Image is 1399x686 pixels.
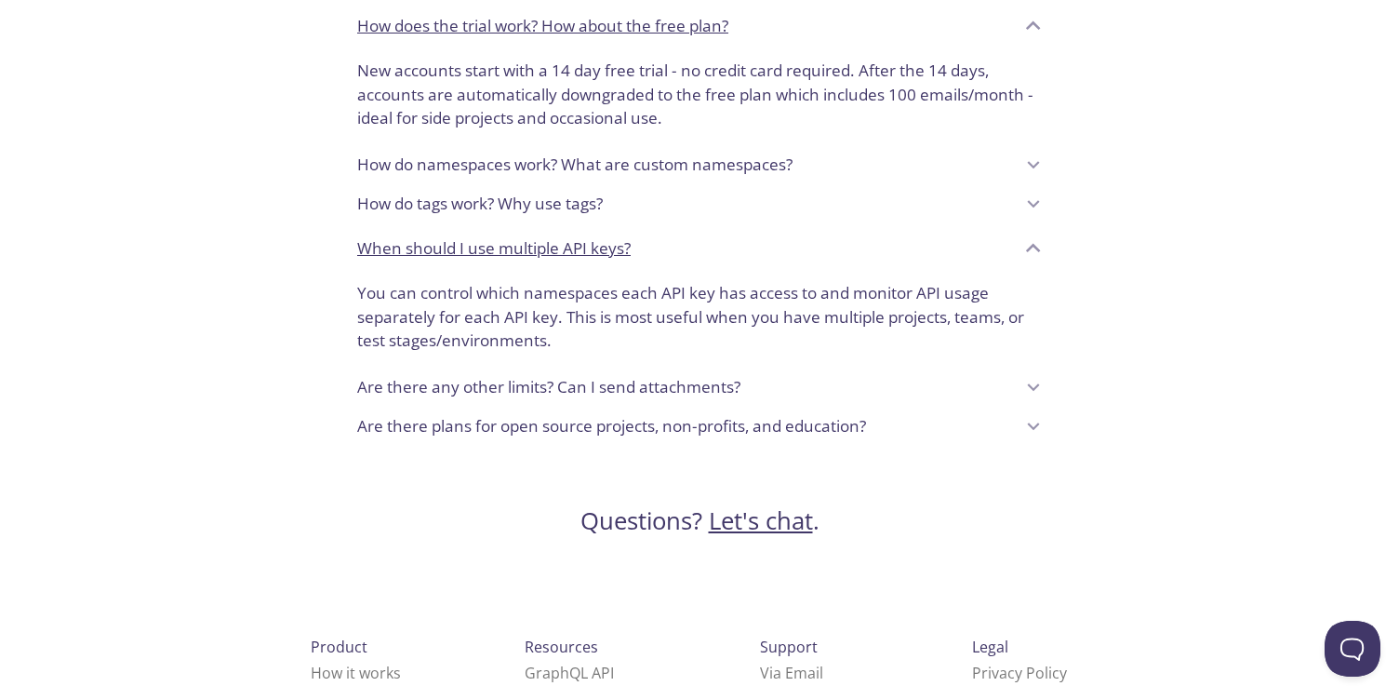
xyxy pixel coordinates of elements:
[760,637,818,657] span: Support
[342,51,1057,145] div: How does the trial work? How about the free plan?
[1325,621,1380,677] iframe: Help Scout Beacon - Open
[342,1,1057,51] div: How does the trial work? How about the free plan?
[357,414,866,438] p: Are there plans for open source projects, non-profits, and education?
[357,14,728,38] p: How does the trial work? How about the free plan?
[357,281,1042,353] p: You can control which namespaces each API key has access to and monitor API usage separately for ...
[311,637,367,657] span: Product
[709,504,813,537] a: Let's chat
[580,505,819,537] h3: Questions? .
[357,375,740,399] p: Are there any other limits? Can I send attachments?
[972,663,1067,683] a: Privacy Policy
[357,192,603,216] p: How do tags work? Why use tags?
[357,153,793,177] p: How do namespaces work? What are custom namespaces?
[972,637,1008,657] span: Legal
[525,637,598,657] span: Resources
[342,368,1057,407] div: Are there any other limits? Can I send attachments?
[760,663,823,683] a: Via Email
[342,223,1057,274] div: When should I use multiple API keys?
[342,274,1057,368] div: When should I use multiple API keys?
[357,59,1042,130] p: New accounts start with a 14 day free trial - no credit card required. After the 14 days, account...
[342,407,1057,446] div: Are there plans for open source projects, non-profits, and education?
[357,236,631,261] p: When should I use multiple API keys?
[342,184,1057,223] div: How do tags work? Why use tags?
[342,145,1057,184] div: How do namespaces work? What are custom namespaces?
[311,663,401,683] a: How it works
[525,663,614,683] a: GraphQL API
